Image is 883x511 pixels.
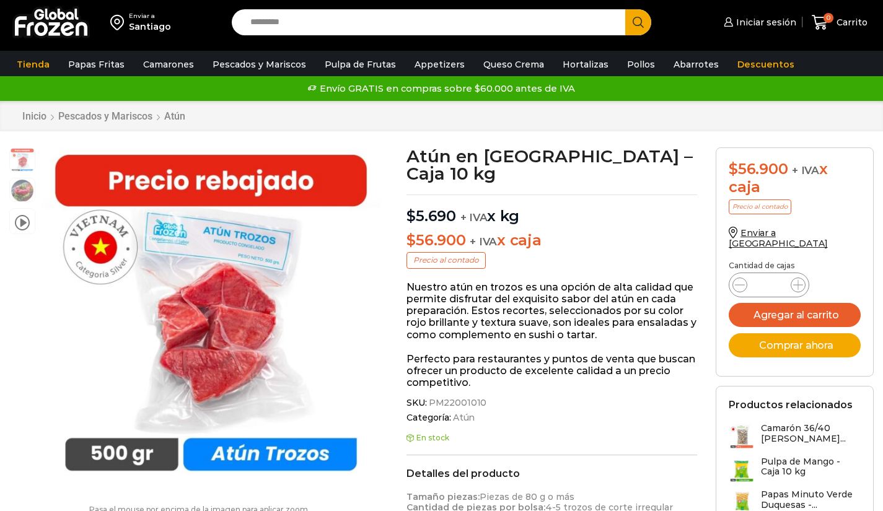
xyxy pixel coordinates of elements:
[477,53,550,76] a: Queso Crema
[42,147,380,486] div: 1 / 3
[406,232,697,250] p: x caja
[206,53,312,76] a: Pescados y Mariscos
[460,211,488,224] span: + IVA
[406,413,697,423] span: Categoría:
[729,160,861,196] div: x caja
[761,456,861,478] h3: Pulpa de Mango - Caja 10 kg
[406,491,480,502] strong: Tamaño piezas:
[729,199,791,214] p: Precio al contado
[10,148,35,173] span: atun trozo
[621,53,661,76] a: Pollos
[406,353,697,389] p: Perfecto para restaurantes y puntos de venta que buscan ofrecer un producto de excelente calidad ...
[729,333,861,357] button: Comprar ahora
[406,231,465,249] bdi: 56.900
[58,110,153,122] a: Pescados y Mariscos
[733,16,796,28] span: Iniciar sesión
[731,53,801,76] a: Descuentos
[470,235,497,248] span: + IVA
[406,231,416,249] span: $
[11,53,56,76] a: Tienda
[406,281,697,341] p: Nuestro atún en trozos es una opción de alta calidad que permite disfrutar del exquisito sabor de...
[10,178,35,203] span: foto tartaro atun
[406,468,697,479] h2: Detalles del producto
[556,53,615,76] a: Hortalizas
[406,207,456,225] bdi: 5.690
[427,398,487,408] span: PM22001010
[729,227,828,249] a: Enviar a [GEOGRAPHIC_DATA]
[318,53,402,76] a: Pulpa de Frutas
[406,207,416,225] span: $
[625,9,651,35] button: Search button
[667,53,725,76] a: Abarrotes
[406,147,697,182] h1: Atún en [GEOGRAPHIC_DATA] – Caja 10 kg
[129,20,171,33] div: Santiago
[406,434,697,442] p: En stock
[721,10,796,35] a: Iniciar sesión
[761,489,861,510] h3: Papas Minuto Verde Duquesas -...
[110,12,129,33] img: address-field-icon.svg
[164,110,186,122] a: Atún
[137,53,200,76] a: Camarones
[757,276,781,294] input: Product quantity
[729,303,861,327] button: Agregar al carrito
[729,423,861,450] a: Camarón 36/40 [PERSON_NAME]...
[42,147,380,486] img: atun trozo
[824,13,833,23] span: 0
[129,12,171,20] div: Enviar a
[761,423,861,444] h3: Camarón 36/40 [PERSON_NAME]...
[792,164,819,177] span: + IVA
[729,399,853,411] h2: Productos relacionados
[22,110,47,122] a: Inicio
[729,261,861,270] p: Cantidad de cajas
[809,8,871,37] a: 0 Carrito
[22,110,186,122] nav: Breadcrumb
[408,53,471,76] a: Appetizers
[729,160,738,178] span: $
[729,456,861,483] a: Pulpa de Mango - Caja 10 kg
[833,16,868,28] span: Carrito
[406,194,697,225] p: x kg
[62,53,131,76] a: Papas Fritas
[729,160,788,178] bdi: 56.900
[451,413,475,423] a: Atún
[406,398,697,408] span: SKU:
[406,252,486,268] p: Precio al contado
